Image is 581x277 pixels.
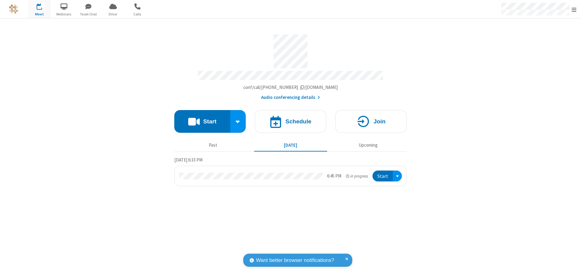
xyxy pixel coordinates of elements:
[254,139,327,151] button: [DATE]
[174,110,230,133] button: Start
[41,3,45,8] div: 1
[230,110,246,133] div: Start conference options
[243,84,338,90] span: Copy my meeting room link
[393,171,402,182] div: Open menu
[102,11,124,17] span: Drive
[327,173,341,180] div: 6:45 PM
[566,261,576,273] iframe: Chat
[335,110,407,133] button: Join
[177,139,250,151] button: Past
[256,256,334,264] span: Want better browser notifications?
[332,139,405,151] button: Upcoming
[9,5,18,14] img: QA Selenium DO NOT DELETE OR CHANGE
[373,171,393,182] button: Start
[373,119,386,124] h4: Join
[255,110,326,133] button: Schedule
[174,156,407,187] section: Today's Meetings
[28,11,51,17] span: Meet
[346,173,368,179] em: in progress
[285,119,311,124] h4: Schedule
[174,157,202,163] span: [DATE] 6:33 PM
[261,94,320,101] button: Audio conferencing details
[53,11,75,17] span: Webinars
[77,11,100,17] span: Team Chat
[243,84,338,91] button: Copy my meeting room linkCopy my meeting room link
[203,119,216,124] h4: Start
[174,30,407,101] section: Account details
[126,11,149,17] span: Calls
